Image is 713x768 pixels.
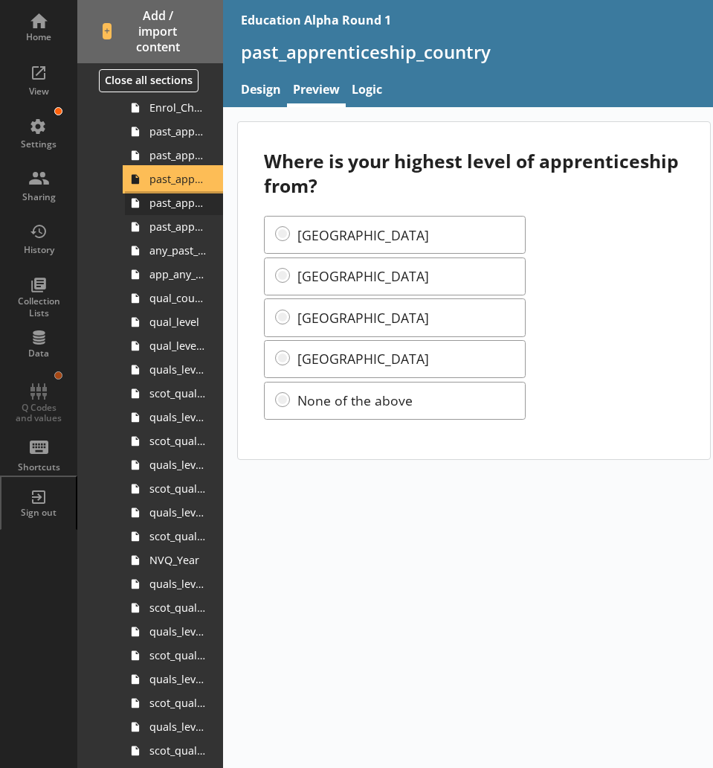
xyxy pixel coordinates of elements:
div: Sign out [13,507,65,519]
span: qual_country [149,291,207,305]
a: past_apprenticeship_level_scot [125,215,223,239]
span: app_any_past_quals [149,267,207,281]
div: Home [13,31,65,43]
a: scot_quals_level_2 [125,691,223,715]
a: qual_level_scot [125,334,223,358]
a: quals_level_6plus [125,358,223,382]
a: past_apprenticeship_level [125,191,223,215]
a: quals_level_3_other [125,620,223,644]
a: past_apprenticeships [125,120,223,144]
div: History [13,244,65,256]
span: scot_quals_level_6plus [149,386,207,400]
span: quals_level_6plus_other [149,410,207,424]
a: quals_level_4_5_other [125,501,223,525]
a: qual_level [125,310,223,334]
a: scot_quals_level_3_other [125,644,223,668]
a: qual_country [125,287,223,310]
div: Settings [13,138,65,150]
a: Enrol_Check [125,96,223,120]
a: quals_level_2 [125,668,223,691]
span: scot_quals_level_6plus_other [149,434,207,448]
a: any_past_quals [125,239,223,263]
span: quals_level_4_5 [149,458,207,472]
button: Close all sections [99,69,199,92]
span: scot_quals_level_3_other [149,648,207,662]
div: Collection Lists [13,295,65,319]
span: past_apprenticeship_country [149,172,207,186]
a: quals_level_4_5 [125,453,223,477]
a: scot_quals_level_6plus_other [125,429,223,453]
span: qual_level_scot [149,339,207,353]
span: any_past_quals [149,243,207,257]
span: past_apprenticeships [149,124,207,138]
span: scot_quals_level_2_other [149,743,207,758]
span: quals_level_3_other [149,624,207,639]
span: quals_level_2_other [149,720,207,734]
a: scot_quals_level_4_5 [125,477,223,501]
a: Logic [346,75,388,107]
span: quals_level_4_5_other [149,505,207,519]
a: past_apprenticeship_start [125,144,223,167]
span: past_apprenticeship_start [149,148,207,162]
span: scot_quals_level_4_5_other [149,529,207,543]
a: NVQ_Year [125,548,223,572]
div: Where is your highest level of apprenticeship from? [264,149,683,198]
div: Sharing [13,191,65,203]
div: Education Alpha Round 1 [241,12,391,28]
a: past_apprenticeship_country [125,167,223,191]
span: scot_quals_level_4_5 [149,481,207,496]
span: Enrol_Check [149,100,207,115]
span: scot_quals_level_2 [149,696,207,710]
span: qual_level [149,315,207,329]
a: quals_level_2_other [125,715,223,739]
div: Shortcuts [13,461,65,473]
a: Preview [287,75,346,107]
div: Data [13,348,65,359]
span: scot_quals_level_3 [149,601,207,615]
a: Design [235,75,287,107]
span: Add / import content [103,8,199,54]
span: past_apprenticeship_level_scot [149,220,207,234]
a: scot_quals_level_6plus [125,382,223,406]
a: app_any_past_quals [125,263,223,287]
a: scot_quals_level_4_5_other [125,525,223,548]
span: past_apprenticeship_level [149,196,207,210]
span: quals_level_6plus [149,362,207,377]
a: quals_level_6plus_other [125,406,223,429]
span: quals_level_3 [149,577,207,591]
div: View [13,86,65,97]
span: quals_level_2 [149,672,207,686]
a: scot_quals_level_2_other [125,739,223,763]
a: scot_quals_level_3 [125,596,223,620]
span: NVQ_Year [149,553,207,567]
a: quals_level_3 [125,572,223,596]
